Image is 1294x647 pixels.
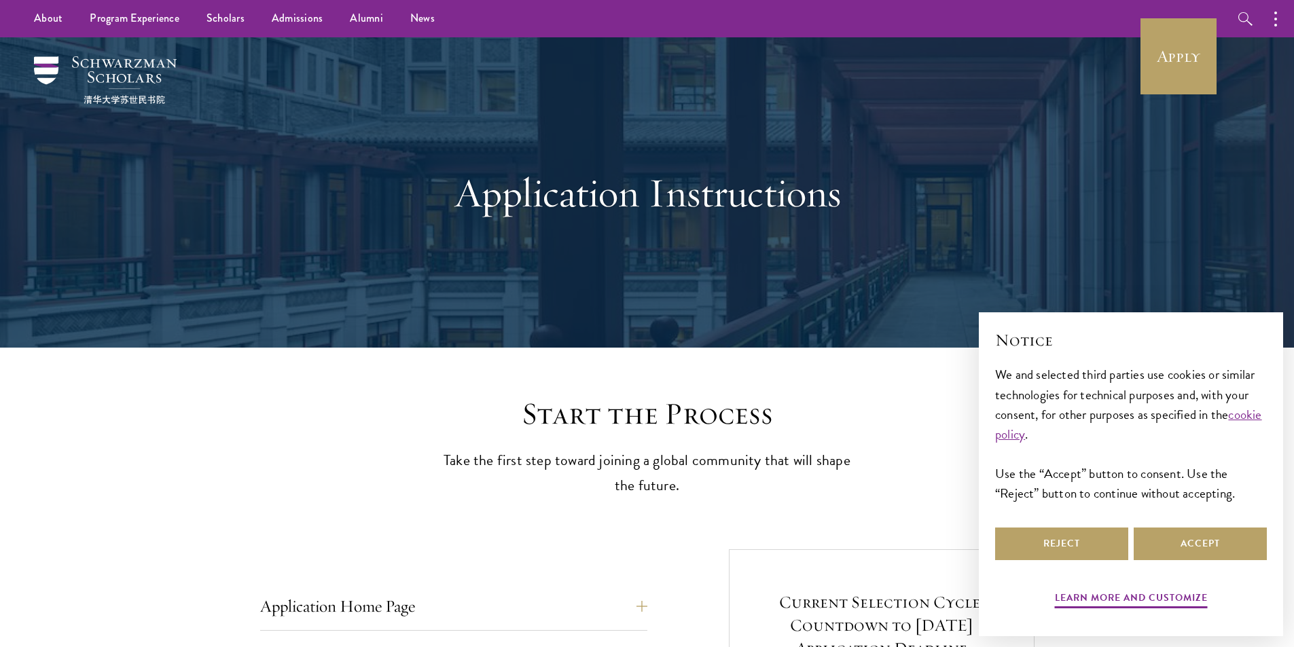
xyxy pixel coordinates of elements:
img: Schwarzman Scholars [34,56,177,104]
h1: Application Instructions [413,168,882,217]
div: We and selected third parties use cookies or similar technologies for technical purposes and, wit... [995,365,1267,502]
button: Accept [1134,528,1267,560]
p: Take the first step toward joining a global community that will shape the future. [437,448,858,498]
h2: Start the Process [437,395,858,433]
button: Application Home Page [260,590,647,623]
a: Apply [1140,18,1217,94]
a: cookie policy [995,405,1262,444]
h2: Notice [995,329,1267,352]
button: Learn more and customize [1055,589,1208,610]
button: Reject [995,528,1128,560]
